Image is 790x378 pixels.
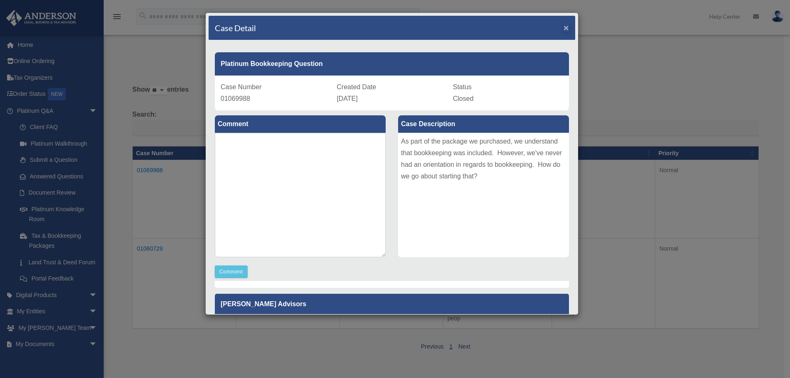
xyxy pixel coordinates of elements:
[398,133,569,257] div: As part of the package we purchased, we understand that bookkeeping was included. However, we've ...
[453,95,474,102] span: Closed
[215,22,256,34] h4: Case Detail
[398,115,569,133] label: Case Description
[221,83,262,90] span: Case Number
[215,266,248,278] button: Comment
[215,115,386,133] label: Comment
[215,52,569,76] div: Platinum Bookkeeping Question
[221,95,250,102] span: 01069988
[215,294,569,314] p: [PERSON_NAME] Advisors
[564,23,569,32] button: Close
[337,95,357,102] span: [DATE]
[337,83,376,90] span: Created Date
[564,23,569,32] span: ×
[453,83,472,90] span: Status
